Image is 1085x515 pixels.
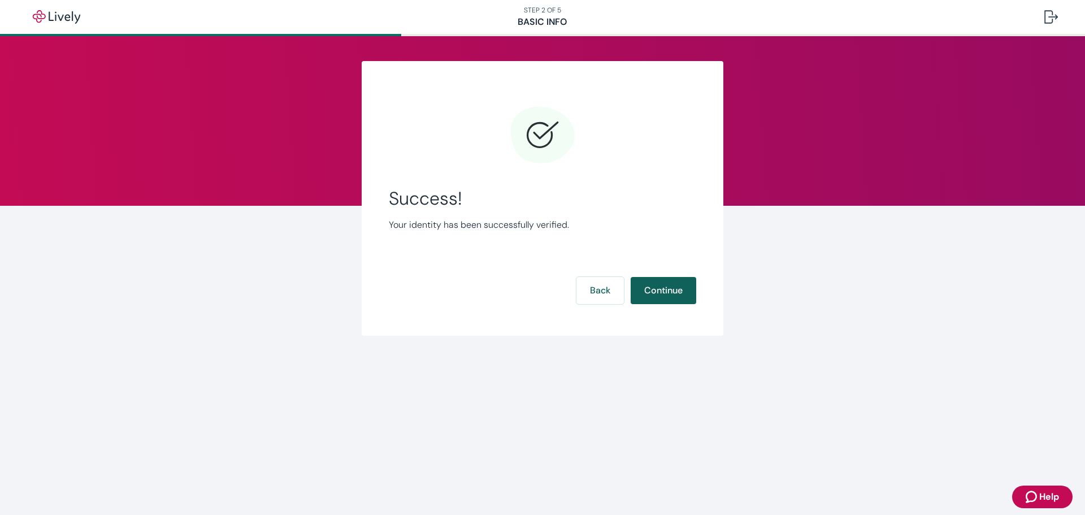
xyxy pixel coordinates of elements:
button: Continue [631,277,696,304]
span: Help [1039,490,1059,504]
span: Success! [389,188,696,209]
button: Back [576,277,624,304]
svg: Checkmark icon [509,102,576,170]
img: Lively [25,10,88,24]
button: Zendesk support iconHelp [1012,486,1073,508]
button: Log out [1035,3,1067,31]
svg: Zendesk support icon [1026,490,1039,504]
p: Your identity has been successfully verified. [389,218,696,232]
